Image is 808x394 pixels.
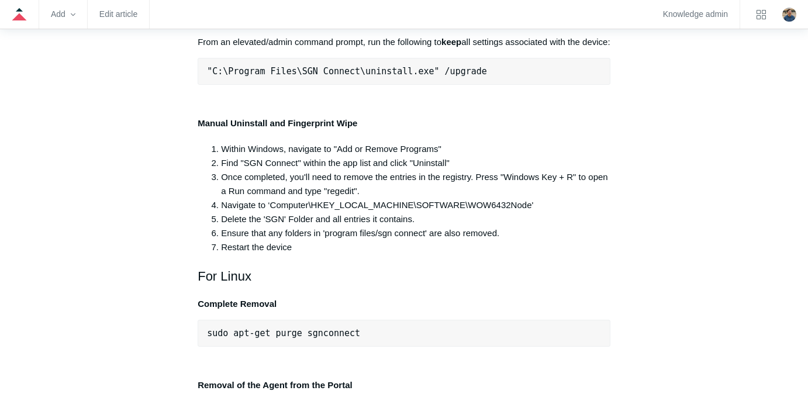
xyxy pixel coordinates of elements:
a: Knowledge admin [663,11,728,18]
h2: For Linux [198,266,610,286]
pre: sudo apt-get purge sgnconnect [198,320,610,347]
span: From an elevated/admin command prompt, run the following to all settings associated with the device: [198,37,610,47]
li: Delete the 'SGN' Folder and all entries it contains. [221,212,610,226]
strong: Complete Removal [198,299,277,309]
strong: Removal of the Agent from the Portal [198,380,352,390]
li: Once completed, you'll need to remove the entries in the registry. Press "Windows Key + R" to ope... [221,170,610,198]
zd-hc-trigger: Add [51,11,75,18]
li: Restart the device [221,240,610,254]
zd-hc-trigger: Click your profile icon to open the profile menu [782,8,796,22]
li: Within Windows, navigate to "Add or Remove Programs" [221,142,610,156]
li: Navigate to ‘Computer\HKEY_LOCAL_MACHINE\SOFTWARE\WOW6432Node' [221,198,610,212]
a: Edit article [99,11,137,18]
strong: Manual Uninstall and Fingerprint Wipe [198,118,357,128]
img: user avatar [782,8,796,22]
li: Find "SGN Connect" within the app list and click "Uninstall" [221,156,610,170]
span: "C:\Program Files\SGN Connect\uninstall.exe" /upgrade [207,66,487,77]
strong: keep [441,37,461,47]
li: Ensure that any folders in 'program files/sgn connect' are also removed. [221,226,610,240]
